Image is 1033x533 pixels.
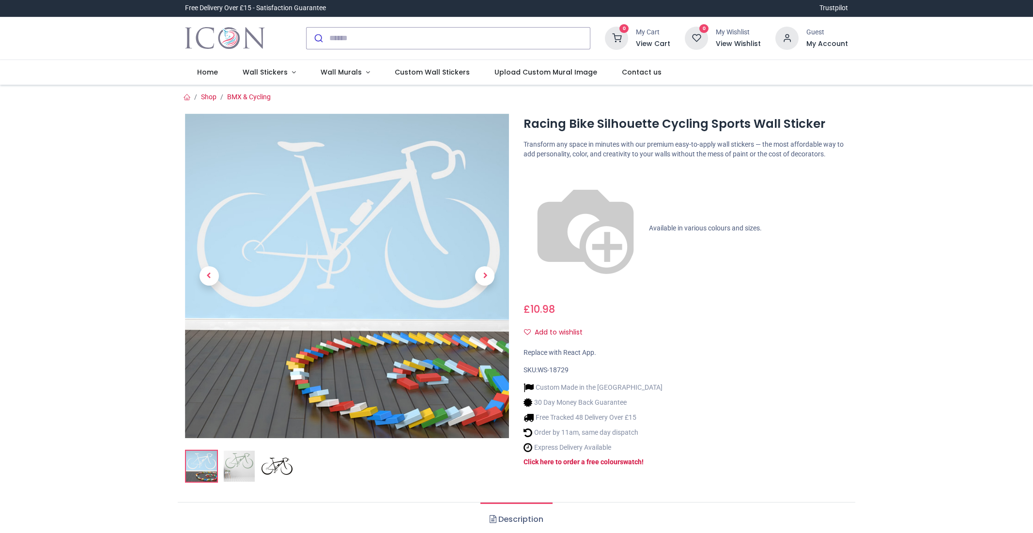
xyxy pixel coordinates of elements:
[524,427,663,438] li: Order by 11am, same day dispatch
[307,28,329,49] button: Submit
[636,28,670,37] div: My Cart
[494,67,597,77] span: Upload Custom Mural Image
[227,93,271,101] a: BMX & Cycling
[185,25,265,52] img: Icon Wall Stickers
[524,140,848,159] p: Transform any space in minutes with our premium easy-to-apply wall stickers — the most affordable...
[619,24,629,33] sup: 0
[716,39,761,49] a: View Wishlist
[642,458,644,466] a: !
[524,382,663,393] li: Custom Made in the [GEOGRAPHIC_DATA]
[524,329,531,335] i: Add to wishlist
[321,67,362,77] span: Wall Murals
[524,442,663,453] li: Express Delivery Available
[538,366,569,374] span: WS-18729
[197,67,218,77] span: Home
[620,458,642,466] a: swatch
[806,28,848,37] div: Guest
[806,39,848,49] a: My Account
[530,302,555,316] span: 10.98
[524,167,648,290] img: color-wheel.png
[185,114,509,438] img: Racing Bike Silhouette Cycling Sports Wall Sticker
[524,116,848,132] h1: Racing Bike Silhouette Cycling Sports Wall Sticker
[524,365,848,375] div: SKU:
[185,25,265,52] a: Logo of Icon Wall Stickers
[636,39,670,49] a: View Cart
[524,348,848,358] div: Replace with React App.
[524,412,663,423] li: Free Tracked 48 Delivery Over £15
[185,162,233,389] a: Previous
[685,33,708,41] a: 0
[243,67,288,77] span: Wall Stickers
[819,3,848,13] a: Trustpilot
[649,224,762,232] span: Available in various colours and sizes.
[186,451,217,482] img: Racing Bike Silhouette Cycling Sports Wall Sticker
[262,451,293,482] img: WS-18729-03
[524,458,620,466] a: Click here to order a free colour
[475,266,494,286] span: Next
[395,67,470,77] span: Custom Wall Stickers
[524,397,663,408] li: 30 Day Money Back Guarantee
[622,67,662,77] span: Contact us
[201,93,216,101] a: Shop
[605,33,628,41] a: 0
[185,3,326,13] div: Free Delivery Over £15 - Satisfaction Guarantee
[461,162,509,389] a: Next
[716,28,761,37] div: My Wishlist
[524,324,591,341] button: Add to wishlistAdd to wishlist
[231,60,308,85] a: Wall Stickers
[308,60,383,85] a: Wall Murals
[200,266,219,286] span: Previous
[224,451,255,482] img: WS-18729-02
[524,302,555,316] span: £
[699,24,709,33] sup: 0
